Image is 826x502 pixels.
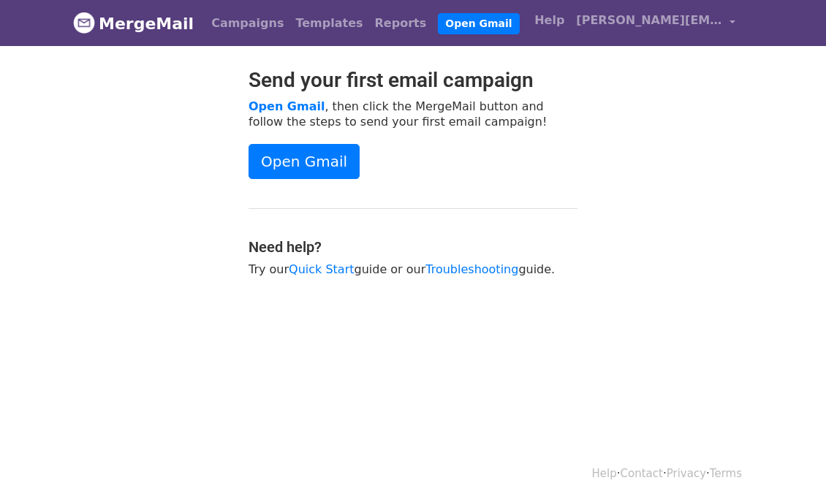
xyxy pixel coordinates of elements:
[570,6,741,40] a: [PERSON_NAME][EMAIL_ADDRESS][DOMAIN_NAME]
[73,12,95,34] img: MergeMail logo
[592,467,617,480] a: Help
[425,262,518,276] a: Troubleshooting
[576,12,722,29] span: [PERSON_NAME][EMAIL_ADDRESS][DOMAIN_NAME]
[249,144,360,179] a: Open Gmail
[753,432,826,502] iframe: Chat Widget
[528,6,570,35] a: Help
[289,262,354,276] a: Quick Start
[249,99,325,113] a: Open Gmail
[289,9,368,38] a: Templates
[205,9,289,38] a: Campaigns
[249,68,577,93] h2: Send your first email campaign
[710,467,742,480] a: Terms
[249,262,577,277] p: Try our guide or our guide.
[249,238,577,256] h4: Need help?
[438,13,519,34] a: Open Gmail
[73,8,194,39] a: MergeMail
[249,99,577,129] p: , then click the MergeMail button and follow the steps to send your first email campaign!
[667,467,706,480] a: Privacy
[369,9,433,38] a: Reports
[621,467,663,480] a: Contact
